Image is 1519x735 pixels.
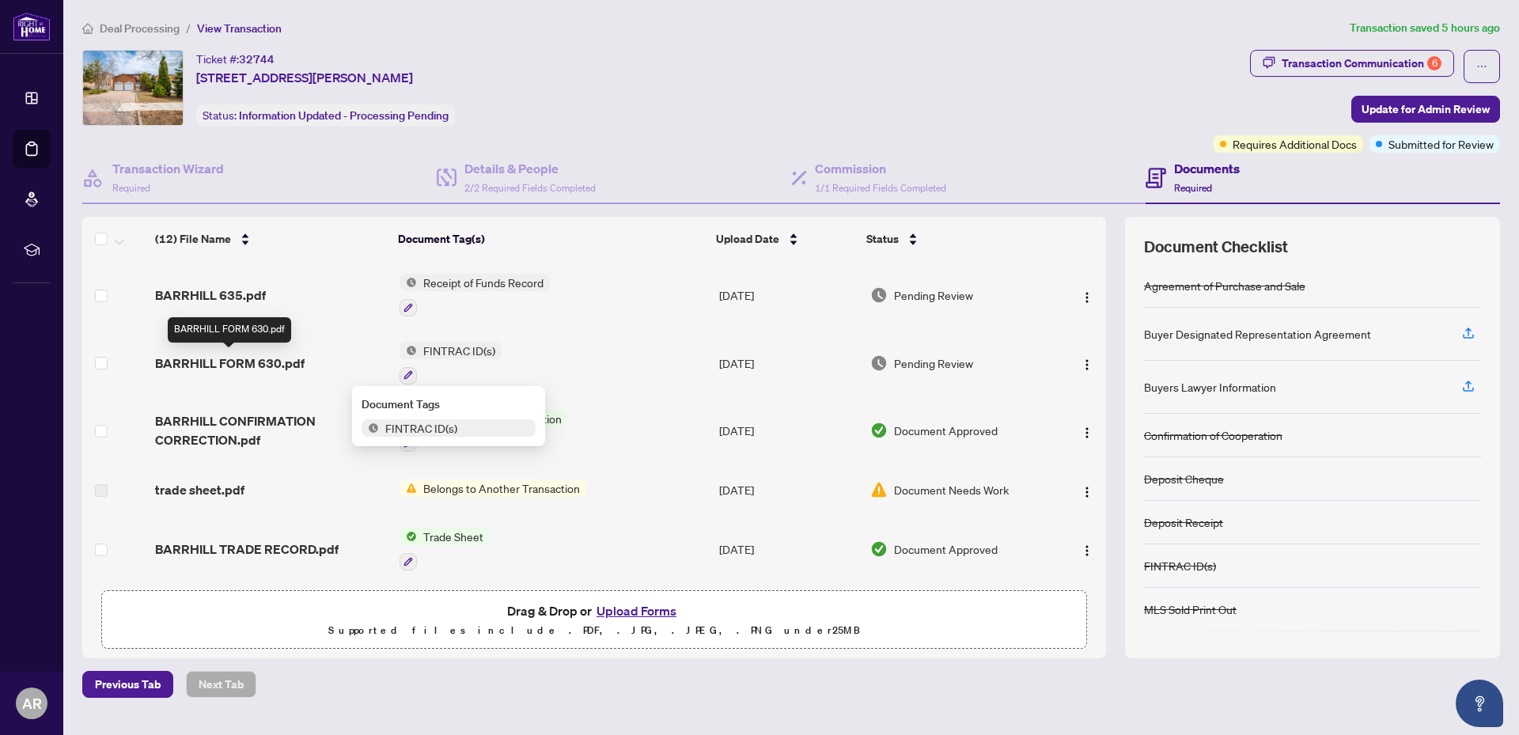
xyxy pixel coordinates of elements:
span: Document Approved [894,422,998,439]
div: Status: [196,104,455,126]
img: Status Icon [362,419,379,437]
img: Document Status [870,354,888,372]
div: BARRHILL FORM 630.pdf [168,317,291,343]
div: Document Tags [362,396,536,413]
td: [DATE] [713,515,864,583]
td: [DATE] [713,261,864,329]
img: IMG-N12083488_1.jpg [83,51,183,125]
td: [DATE] [713,464,864,515]
img: Document Status [870,481,888,498]
span: Deal Processing [100,21,180,36]
span: 1/1 Required Fields Completed [815,182,946,194]
h4: Commission [815,159,946,178]
p: Supported files include .PDF, .JPG, .JPEG, .PNG under 25 MB [112,621,1077,640]
span: Pending Review [894,354,973,372]
button: Logo [1074,282,1100,308]
span: home [82,23,93,34]
span: View Transaction [197,21,282,36]
img: logo [13,12,51,41]
button: Status IconReceipt of Funds Record [400,274,550,316]
button: Logo [1074,477,1100,502]
div: Transaction Communication [1282,51,1441,76]
button: Logo [1074,350,1100,376]
button: Logo [1074,536,1100,562]
span: BARRHILL TRADE RECORD.pdf [155,540,339,559]
span: Drag & Drop orUpload FormsSupported files include .PDF, .JPG, .JPEG, .PNG under25MB [102,591,1086,650]
img: Document Status [870,540,888,558]
div: Deposit Receipt [1144,513,1223,531]
span: Required [112,182,150,194]
span: Update for Admin Review [1362,97,1490,122]
img: Document Status [870,286,888,304]
span: Status [866,230,899,248]
button: Update for Admin Review [1351,96,1500,123]
span: Upload Date [716,230,779,248]
span: AR [22,692,42,714]
span: BARRHILL 635.pdf [155,286,266,305]
span: Document Needs Work [894,481,1009,498]
button: Next Tab [186,671,256,698]
th: Document Tag(s) [392,217,710,261]
li: / [186,19,191,37]
span: Trade Sheet [417,528,490,545]
th: Upload Date [710,217,860,261]
span: [STREET_ADDRESS][PERSON_NAME] [196,68,413,87]
span: Required [1174,182,1212,194]
span: Requires Additional Docs [1233,135,1357,153]
span: Document Approved [894,540,998,558]
span: Information Updated - Processing Pending [239,108,449,123]
span: BARRHILL FORM 630.pdf [155,354,305,373]
span: 2/2 Required Fields Completed [464,182,596,194]
td: [DATE] [713,397,864,465]
div: Deposit Cheque [1144,470,1224,487]
img: Logo [1081,544,1093,557]
div: Agreement of Purchase and Sale [1144,277,1305,294]
span: Drag & Drop or [507,601,681,621]
button: Status IconTrade Sheet [400,528,490,570]
h4: Transaction Wizard [112,159,224,178]
span: (12) File Name [155,230,231,248]
div: MLS Sold Print Out [1144,601,1237,618]
img: Status Icon [400,479,417,497]
td: [DATE] [713,329,864,397]
span: 32744 [239,52,275,66]
th: Status [860,217,1048,261]
button: Status IconBelongs to Another Transaction [400,479,586,497]
img: Logo [1081,358,1093,371]
div: Confirmation of Cooperation [1144,426,1282,444]
div: 6 [1427,56,1441,70]
img: Document Status [870,422,888,439]
div: Buyer Designated Representation Agreement [1144,325,1371,343]
button: Open asap [1456,680,1503,727]
span: Submitted for Review [1388,135,1494,153]
img: Logo [1081,426,1093,439]
div: FINTRAC ID(s) [1144,557,1216,574]
img: Status Icon [400,528,417,545]
div: Ticket #: [196,50,275,68]
button: Previous Tab [82,671,173,698]
span: Belongs to Another Transaction [417,479,586,497]
span: FINTRAC ID(s) [417,342,502,359]
span: Previous Tab [95,672,161,697]
h4: Details & People [464,159,596,178]
button: Status IconFINTRAC ID(s) [400,342,502,385]
h4: Documents [1174,159,1240,178]
span: BARRHILL CONFIRMATION CORRECTION.pdf [155,411,387,449]
span: FINTRAC ID(s) [379,419,464,437]
button: Logo [1074,418,1100,443]
img: Status Icon [400,342,417,359]
img: Logo [1081,291,1093,304]
div: Buyers Lawyer Information [1144,378,1276,396]
article: Transaction saved 5 hours ago [1350,19,1500,37]
span: ellipsis [1476,61,1487,72]
span: Pending Review [894,286,973,304]
th: (12) File Name [149,217,392,261]
span: trade sheet.pdf [155,480,244,499]
button: Upload Forms [592,601,681,621]
span: Document Checklist [1144,236,1288,258]
img: Status Icon [400,274,417,291]
img: Logo [1081,486,1093,498]
span: Receipt of Funds Record [417,274,550,291]
button: Transaction Communication6 [1250,50,1454,77]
